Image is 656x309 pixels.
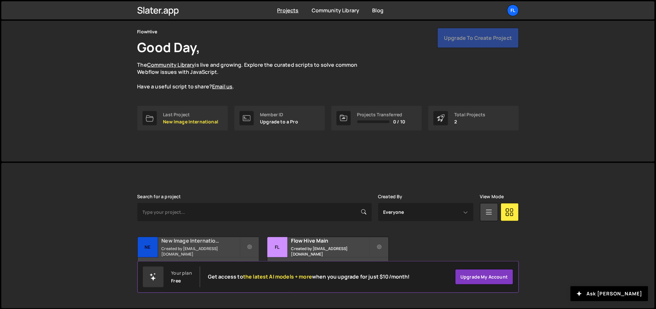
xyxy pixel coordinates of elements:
[138,257,259,277] div: 6 pages, last updated by [DATE]
[147,61,195,68] a: Community Library
[138,237,158,257] div: Ne
[137,38,200,56] h1: Good Day,
[291,246,369,257] small: Created by [EMAIL_ADDRESS][DOMAIN_NAME]
[378,194,403,199] label: Created By
[137,203,372,221] input: Type your project...
[357,112,405,117] div: Projects Transferred
[267,237,389,277] a: Fl Flow Hive Main Created by [EMAIL_ADDRESS][DOMAIN_NAME] 8 pages, last updated by [DATE]
[208,274,410,280] h2: Get access to when you upgrade for just $10/month!
[480,194,504,199] label: View Mode
[162,246,240,257] small: Created by [EMAIL_ADDRESS][DOMAIN_NAME]
[171,278,181,283] div: Free
[162,237,240,244] h2: New Image International
[137,106,228,131] a: Last Project New Image International
[137,28,157,36] div: FlowHive
[212,83,232,90] a: Email us
[291,237,369,244] h2: Flow Hive Main
[163,112,219,117] div: Last Project
[163,119,219,124] p: New Image International
[455,119,486,124] p: 2
[137,237,259,277] a: Ne New Image International Created by [EMAIL_ADDRESS][DOMAIN_NAME] 6 pages, last updated by [DATE]
[507,5,519,16] a: Fl
[171,270,192,276] div: Your plan
[571,286,648,301] button: Ask [PERSON_NAME]
[277,7,299,14] a: Projects
[260,112,298,117] div: Member ID
[137,194,181,199] label: Search for a project
[372,7,384,14] a: Blog
[137,61,370,90] p: The is live and growing. Explore the curated scripts to solve common Webflow issues with JavaScri...
[243,273,312,280] span: the latest AI models + more
[312,7,360,14] a: Community Library
[260,119,298,124] p: Upgrade to a Pro
[393,119,405,124] span: 0 / 10
[267,257,389,277] div: 8 pages, last updated by [DATE]
[267,237,288,257] div: Fl
[455,112,486,117] div: Total Projects
[455,269,513,285] a: Upgrade my account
